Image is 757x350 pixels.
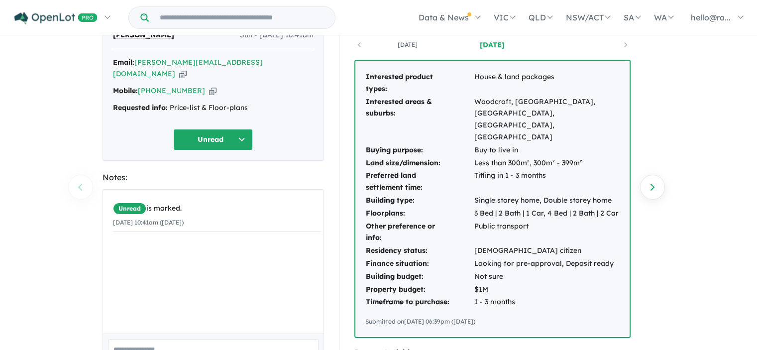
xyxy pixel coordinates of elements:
td: Finance situation: [365,257,474,270]
strong: Mobile: [113,86,138,95]
td: [DEMOGRAPHIC_DATA] citizen [474,244,620,257]
td: Single storey home, Double storey home [474,194,620,207]
td: Buying purpose: [365,144,474,157]
td: 3 Bed | 2 Bath | 1 Car, 4 Bed | 2 Bath | 2 Car [474,207,620,220]
td: Looking for pre-approval, Deposit ready [474,257,620,270]
td: Other preference or info: [365,220,474,245]
button: Unread [173,129,253,150]
td: Buy to live in [474,144,620,157]
span: Unread [113,203,146,215]
td: Public transport [474,220,620,245]
td: $1M [474,283,620,296]
td: Building budget: [365,270,474,283]
td: Building type: [365,194,474,207]
input: Try estate name, suburb, builder or developer [151,7,333,28]
td: House & land packages [474,71,620,96]
strong: Email: [113,58,134,67]
span: hello@ra... [691,12,731,22]
td: Not sure [474,270,620,283]
td: Timeframe to purchase: [365,296,474,309]
a: [PERSON_NAME][EMAIL_ADDRESS][DOMAIN_NAME] [113,58,263,79]
td: 1 - 3 months [474,296,620,309]
div: Notes: [103,171,324,184]
div: Price-list & Floor-plans [113,102,314,114]
a: [DATE] [450,40,535,50]
td: Property budget: [365,283,474,296]
div: is marked. [113,203,321,215]
button: Copy [179,69,187,79]
img: Openlot PRO Logo White [14,12,98,24]
div: Submitted on [DATE] 06:39pm ([DATE]) [365,317,620,327]
td: Titling in 1 - 3 months [474,169,620,194]
td: Floorplans: [365,207,474,220]
td: Woodcroft, [GEOGRAPHIC_DATA], [GEOGRAPHIC_DATA], [GEOGRAPHIC_DATA], [GEOGRAPHIC_DATA] [474,96,620,144]
td: Land size/dimension: [365,157,474,170]
td: Preferred land settlement time: [365,169,474,194]
a: [PHONE_NUMBER] [138,86,205,95]
td: Residency status: [365,244,474,257]
td: Less than 300m², 300m² - 399m² [474,157,620,170]
small: [DATE] 10:41am ([DATE]) [113,219,184,226]
a: [DATE] [365,40,450,50]
button: Copy [209,86,216,96]
strong: Requested info: [113,103,168,112]
td: Interested product types: [365,71,474,96]
td: Interested areas & suburbs: [365,96,474,144]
